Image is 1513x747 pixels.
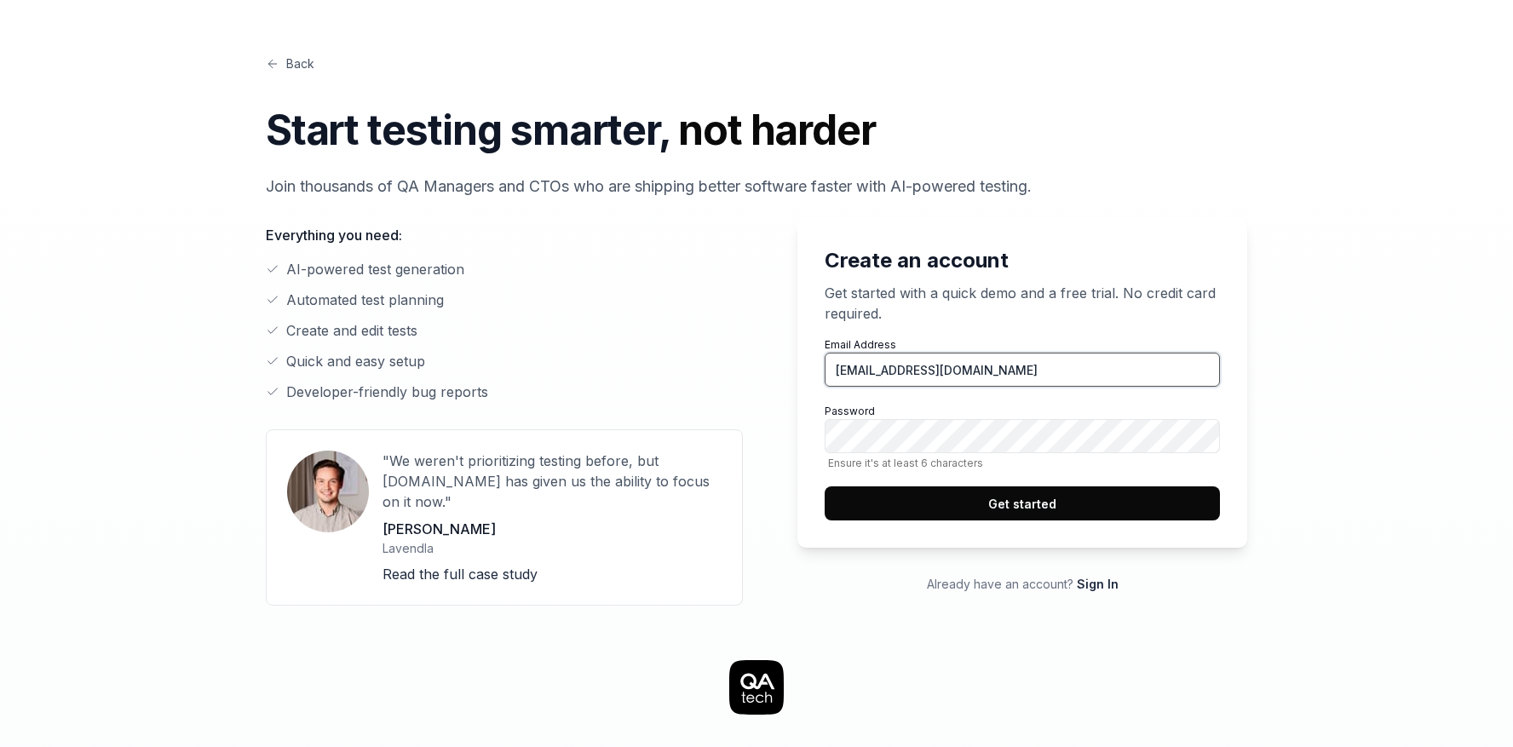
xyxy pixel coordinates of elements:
[825,486,1220,520] button: Get started
[266,320,743,341] li: Create and edit tests
[266,100,1247,161] h1: Start testing smarter,
[825,353,1220,387] input: Email Address
[383,539,722,557] p: Lavendla
[287,451,369,532] img: User avatar
[383,566,538,583] a: Read the full case study
[1077,577,1119,591] a: Sign In
[266,175,1247,198] p: Join thousands of QA Managers and CTOs who are shipping better software faster with AI-powered te...
[825,457,1220,469] span: Ensure it's at least 6 characters
[825,283,1220,324] p: Get started with a quick demo and a free trial. No credit card required.
[266,290,743,310] li: Automated test planning
[825,404,1220,469] label: Password
[825,337,1220,387] label: Email Address
[266,55,314,72] a: Back
[383,451,722,512] p: "We weren't prioritizing testing before, but [DOMAIN_NAME] has given us the ability to focus on i...
[825,245,1220,276] h2: Create an account
[678,105,875,155] span: not harder
[266,382,743,402] li: Developer-friendly bug reports
[825,419,1220,453] input: PasswordEnsure it's at least 6 characters
[266,351,743,371] li: Quick and easy setup
[797,575,1247,593] p: Already have an account?
[266,259,743,279] li: AI-powered test generation
[383,519,722,539] p: [PERSON_NAME]
[266,225,743,245] p: Everything you need:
